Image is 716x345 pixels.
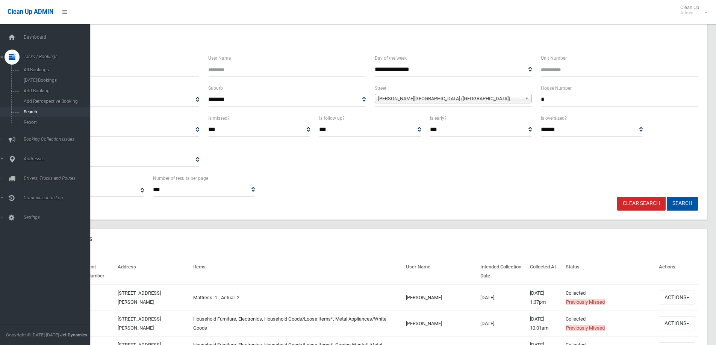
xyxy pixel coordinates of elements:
label: House Number [541,84,572,92]
a: Clear Search [617,197,666,211]
span: Clean Up [677,5,707,16]
td: [PERSON_NAME] [403,310,477,336]
td: [DATE] 10:01am [527,310,563,336]
a: [STREET_ADDRESS][PERSON_NAME] [118,290,161,305]
label: Is early? [430,114,447,122]
label: Unit Number [541,54,567,62]
td: Mattress: 1 - Actual: 2 [190,285,403,311]
button: Actions [659,316,695,330]
label: Street [375,84,386,92]
td: [PERSON_NAME] [403,285,477,311]
span: All Bookings [21,67,89,72]
span: Booking Collection Issues [21,137,96,142]
span: Drivers, Trucks and Routes [21,176,96,181]
span: Communication Log [21,195,96,200]
span: Settings [21,215,96,220]
span: Report [21,120,89,125]
span: Dashboard [21,35,96,40]
span: [PERSON_NAME][GEOGRAPHIC_DATA] ([GEOGRAPHIC_DATA]) [378,94,522,103]
th: Actions [656,259,698,285]
label: Is follow up? [319,114,345,122]
span: Copyright © [DATE]-[DATE] [6,332,59,337]
small: Admin [680,10,699,16]
button: Search [667,197,698,211]
label: User Name [208,54,231,62]
label: Day of the week [375,54,407,62]
button: Actions [659,291,695,304]
th: Items [190,259,403,285]
span: Previously Missed [566,299,605,305]
th: Status [563,259,656,285]
td: Household Furniture, Electronics, Household Goods/Loose Items*, Metal Appliances/White Goods [190,310,403,336]
th: User Name [403,259,477,285]
span: [DATE] Bookings [21,78,89,83]
strong: Jet Dynamics [60,332,87,337]
td: [DATE] 1:37pm [527,285,563,311]
label: Suburb [208,84,223,92]
th: Collected At [527,259,563,285]
td: [DATE] [477,310,527,336]
span: Add Booking [21,88,89,93]
td: Collected [563,285,656,311]
th: Intended Collection Date [477,259,527,285]
td: Collected [563,310,656,336]
label: Number of results per page [153,174,208,182]
span: Clean Up ADMIN [8,8,53,15]
span: Previously Missed [566,325,605,331]
a: [STREET_ADDRESS][PERSON_NAME] [118,316,161,331]
span: Search [21,109,89,114]
th: Unit Number [84,259,115,285]
label: Is oversized? [541,114,567,122]
span: Addresses [21,156,96,161]
span: Tasks / Bookings [21,54,96,59]
span: Add Retrospective Booking [21,99,89,104]
td: [DATE] [477,285,527,311]
th: Address [115,259,190,285]
label: Is missed? [208,114,230,122]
